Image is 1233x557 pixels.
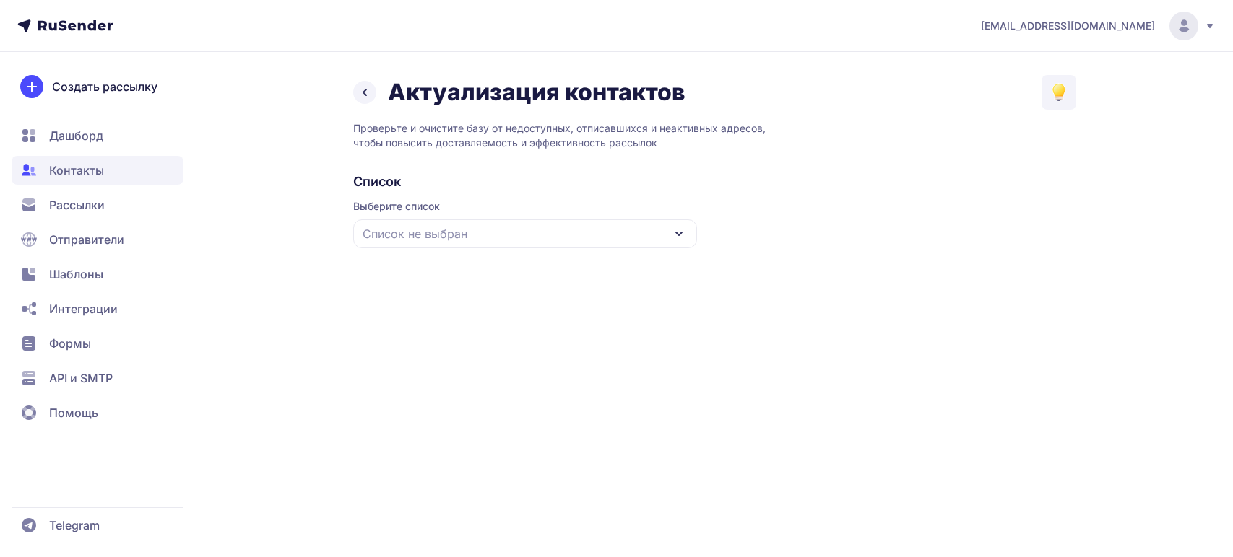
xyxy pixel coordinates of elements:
[12,511,183,540] a: Telegram
[353,173,1076,190] h2: Список
[52,78,157,95] span: Создать рассылку
[388,78,685,107] h1: Актуализация контактов
[981,19,1155,33] span: [EMAIL_ADDRESS][DOMAIN_NAME]
[49,517,100,534] span: Telegram
[49,404,98,421] span: Помощь
[49,369,113,387] span: API и SMTP
[49,231,124,248] span: Отправители
[363,225,467,242] span: Список не выбран
[353,199,697,214] span: Выберите список
[353,121,1076,150] p: Проверьте и очистите базу от недоступных, отписавшихся и неактивных адресов, чтобы повысить доста...
[49,335,91,352] span: Формы
[49,300,118,317] span: Интеграции
[49,196,105,214] span: Рассылки
[49,127,103,144] span: Дашборд
[49,266,103,283] span: Шаблоны
[49,162,104,179] span: Контакты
